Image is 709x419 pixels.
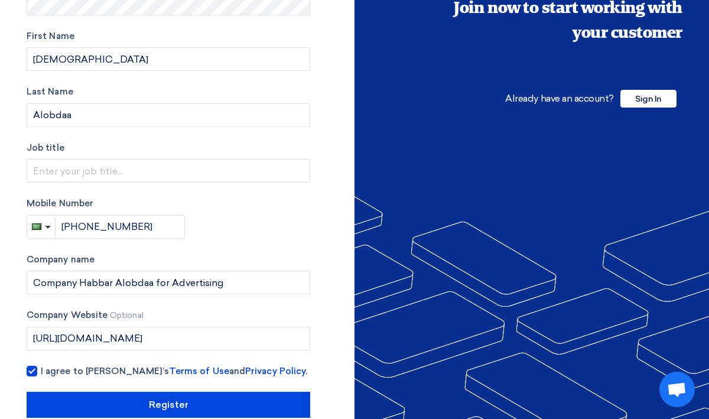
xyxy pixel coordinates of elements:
input: Enter your first name... [27,47,310,71]
label: Last Name [27,85,310,99]
a: Open chat [659,372,695,407]
label: Mobile Number [27,197,310,210]
a: Privacy Policy [245,366,305,376]
label: Job title [27,141,310,155]
span: Sign In [620,90,677,108]
label: Company name [27,253,310,267]
input: Register [27,392,310,418]
span: I agree to [PERSON_NAME]’s and . [41,365,307,378]
label: Company Website [27,308,310,322]
span: Already have an account? [505,93,613,104]
input: ex: yourcompany.com [27,327,310,350]
input: Last Name... [27,103,310,127]
input: Enter your job title... [27,159,310,183]
input: Enter your company name... [27,271,310,294]
input: Enter phone number... [56,215,185,239]
label: First Name [27,30,310,43]
a: Terms of Use [169,366,229,376]
a: Sign In [620,93,677,104]
span: Optional [110,311,144,320]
